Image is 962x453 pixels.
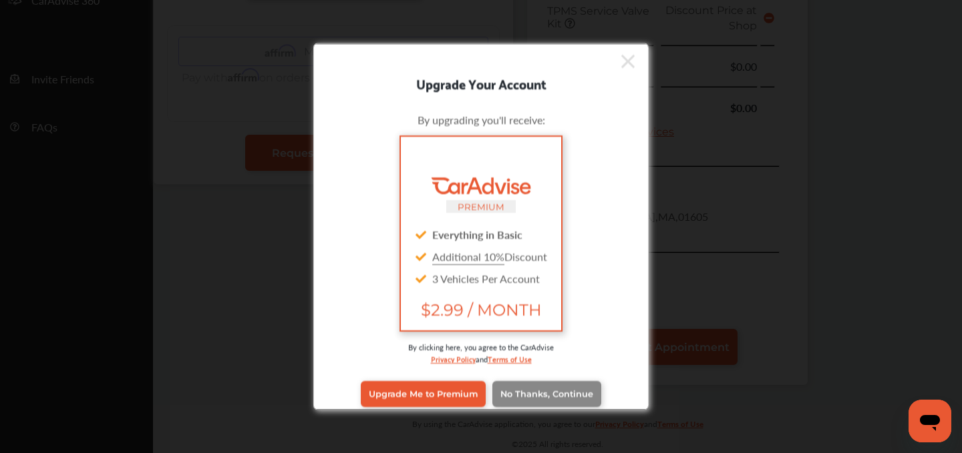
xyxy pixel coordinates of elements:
[431,352,476,364] a: Privacy Policy
[412,267,550,289] div: 3 Vehicles Per Account
[492,381,601,406] a: No Thanks, Continue
[458,201,504,211] small: PREMIUM
[361,381,486,406] a: Upgrade Me to Premium
[488,352,532,364] a: Terms of Use
[334,111,628,127] div: By upgrading you'll receive:
[369,389,478,399] span: Upgrade Me to Premium
[314,72,648,93] div: Upgrade Your Account
[412,300,550,319] span: $2.99 / MONTH
[432,248,504,264] u: Additional 10%
[432,248,547,264] span: Discount
[909,400,951,442] iframe: Button to launch messaging window
[334,341,628,378] div: By clicking here, you agree to the CarAdvise and
[500,389,593,399] span: No Thanks, Continue
[432,226,522,242] strong: Everything in Basic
